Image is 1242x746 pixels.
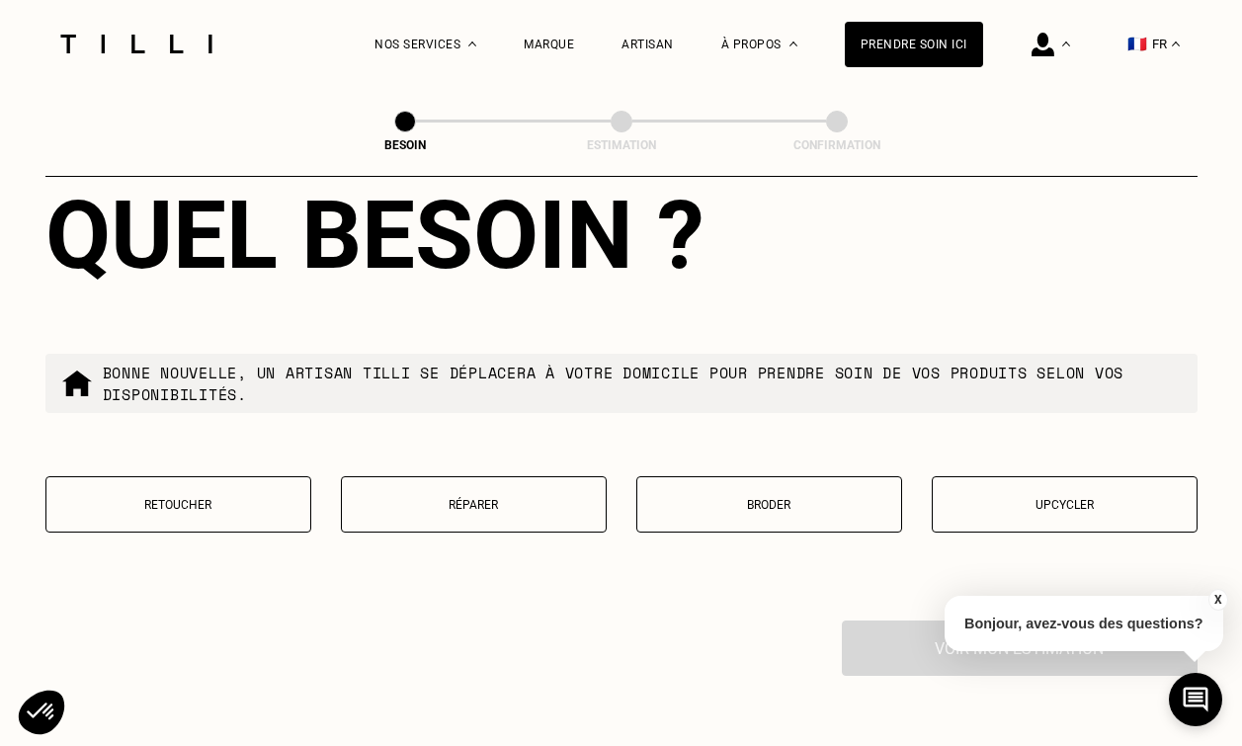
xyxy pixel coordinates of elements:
[647,498,891,512] p: Broder
[738,138,936,152] div: Confirmation
[845,22,983,67] a: Prendre soin ici
[468,41,476,46] img: Menu déroulant
[1207,589,1227,611] button: X
[56,498,300,512] p: Retoucher
[524,38,574,51] a: Marque
[523,138,720,152] div: Estimation
[943,498,1187,512] p: Upcycler
[1127,35,1147,53] span: 🇫🇷
[45,180,1198,290] div: Quel besoin ?
[1032,33,1054,56] img: icône connexion
[636,476,902,533] button: Broder
[789,41,797,46] img: Menu déroulant à propos
[45,476,311,533] button: Retoucher
[1062,41,1070,46] img: Menu déroulant
[352,498,596,512] p: Réparer
[53,35,219,53] img: Logo du service de couturière Tilli
[945,596,1223,651] p: Bonjour, avez-vous des questions?
[621,38,674,51] a: Artisan
[103,362,1182,405] p: Bonne nouvelle, un artisan tilli se déplacera à votre domicile pour prendre soin de vos produits ...
[341,476,607,533] button: Réparer
[306,138,504,152] div: Besoin
[61,368,93,399] img: commande à domicile
[932,476,1198,533] button: Upcycler
[1172,41,1180,46] img: menu déroulant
